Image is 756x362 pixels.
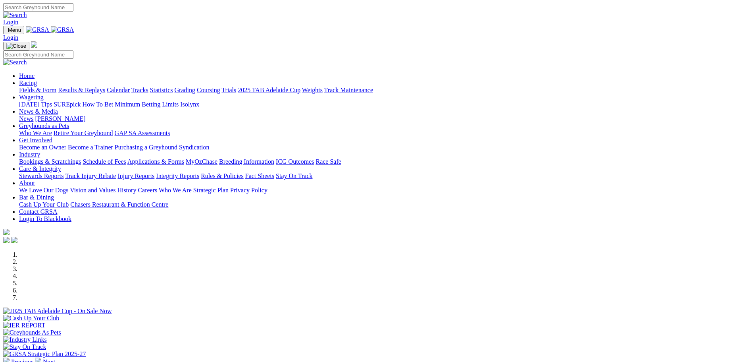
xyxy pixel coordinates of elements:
a: [PERSON_NAME] [35,115,85,122]
div: Wagering [19,101,753,108]
a: Strategic Plan [193,187,229,194]
a: Integrity Reports [156,172,199,179]
a: [DATE] Tips [19,101,52,108]
a: Schedule of Fees [83,158,126,165]
a: Breeding Information [219,158,274,165]
a: 2025 TAB Adelaide Cup [238,87,300,93]
a: News [19,115,33,122]
a: Login To Blackbook [19,215,71,222]
a: Calendar [107,87,130,93]
a: Who We Are [19,130,52,136]
img: twitter.svg [11,237,17,243]
button: Toggle navigation [3,26,24,34]
div: About [19,187,753,194]
a: Syndication [179,144,209,151]
a: SUREpick [54,101,81,108]
a: News & Media [19,108,58,115]
img: facebook.svg [3,237,10,243]
img: GRSA [51,26,74,33]
a: Care & Integrity [19,165,61,172]
a: Retire Your Greyhound [54,130,113,136]
input: Search [3,3,73,12]
a: About [19,180,35,186]
a: Become an Owner [19,144,66,151]
a: Who We Are [159,187,192,194]
img: Cash Up Your Club [3,315,59,322]
span: Menu [8,27,21,33]
a: Wagering [19,94,44,101]
a: Privacy Policy [230,187,267,194]
a: Careers [138,187,157,194]
a: Industry [19,151,40,158]
div: Greyhounds as Pets [19,130,753,137]
a: How To Bet [83,101,113,108]
a: History [117,187,136,194]
img: Search [3,12,27,19]
img: logo-grsa-white.png [31,41,37,48]
a: Coursing [197,87,220,93]
a: MyOzChase [186,158,217,165]
a: Greyhounds as Pets [19,122,69,129]
a: Get Involved [19,137,52,143]
a: Applications & Forms [127,158,184,165]
a: Vision and Values [70,187,115,194]
input: Search [3,50,73,59]
img: GRSA [26,26,49,33]
a: Login [3,34,18,41]
img: Industry Links [3,336,47,343]
a: Login [3,19,18,25]
a: Racing [19,79,37,86]
a: Home [19,72,35,79]
a: Trials [221,87,236,93]
img: logo-grsa-white.png [3,229,10,235]
a: Become a Trainer [68,144,113,151]
div: Get Involved [19,144,753,151]
a: Contact GRSA [19,208,57,215]
a: Race Safe [315,158,341,165]
div: Bar & Dining [19,201,753,208]
img: Stay On Track [3,343,46,350]
a: Fields & Form [19,87,56,93]
div: Racing [19,87,753,94]
a: Weights [302,87,323,93]
img: Search [3,59,27,66]
img: GRSA Strategic Plan 2025-27 [3,350,86,358]
a: We Love Our Dogs [19,187,68,194]
button: Toggle navigation [3,42,29,50]
a: Tracks [131,87,148,93]
a: Purchasing a Greyhound [115,144,177,151]
div: News & Media [19,115,753,122]
div: Industry [19,158,753,165]
a: Track Maintenance [324,87,373,93]
a: Injury Reports [117,172,154,179]
a: Stay On Track [276,172,312,179]
img: Greyhounds As Pets [3,329,61,336]
a: Bar & Dining [19,194,54,201]
a: Rules & Policies [201,172,244,179]
a: ICG Outcomes [276,158,314,165]
a: Stewards Reports [19,172,63,179]
img: 2025 TAB Adelaide Cup - On Sale Now [3,308,112,315]
a: Bookings & Scratchings [19,158,81,165]
a: Track Injury Rebate [65,172,116,179]
a: Fact Sheets [245,172,274,179]
a: Cash Up Your Club [19,201,69,208]
a: Chasers Restaurant & Function Centre [70,201,168,208]
img: Close [6,43,26,49]
a: Minimum Betting Limits [115,101,179,108]
a: Statistics [150,87,173,93]
div: Care & Integrity [19,172,753,180]
a: Isolynx [180,101,199,108]
a: Results & Replays [58,87,105,93]
a: Grading [175,87,195,93]
img: IER REPORT [3,322,45,329]
a: GAP SA Assessments [115,130,170,136]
